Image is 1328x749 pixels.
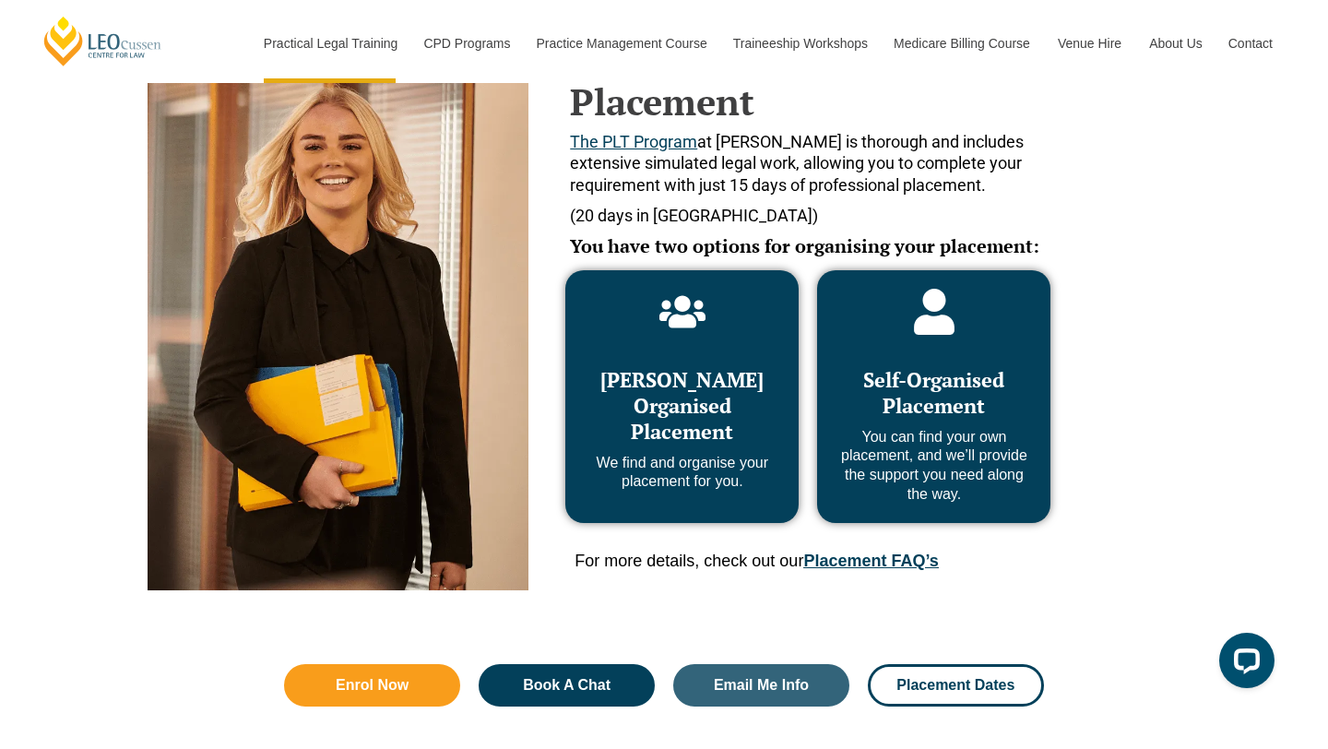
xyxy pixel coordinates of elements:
span: Placement Dates [896,678,1014,693]
a: Medicare Billing Course [880,4,1044,83]
a: Enrol Now [284,664,460,707]
a: Venue Hire [1044,4,1135,83]
a: Placement FAQ’s [803,552,938,570]
span: (20 days in [GEOGRAPHIC_DATA]) [570,206,818,225]
span: [PERSON_NAME] Organised Placement [600,366,764,445]
span: at [PERSON_NAME] is thorough and includes extensive simulated legal work, allowing you to complet... [570,132,1024,195]
span: Book A Chat [523,678,611,693]
span: Email Me Info [714,678,809,693]
p: You can find your own placement, and we’ll provide the support you need along the way. [836,428,1032,505]
a: About Us [1135,4,1215,83]
a: Email Me Info [673,664,849,707]
a: CPD Programs [409,4,522,83]
a: Book A Chat [479,664,655,707]
a: Practice Management Course [523,4,719,83]
a: The PLT Program [570,132,697,151]
a: Practical Legal Training [250,4,410,83]
a: Contact [1215,4,1286,83]
iframe: LiveChat chat widget [1204,625,1282,703]
a: [PERSON_NAME] Centre for Law [41,15,164,67]
span: For more details, check out our [575,552,939,570]
a: Placement Dates [868,664,1044,707]
span: Self-Organised Placement [863,366,1004,419]
span: Enrol Now [336,678,409,693]
p: We find and organise your placement for you. [584,454,780,493]
a: Traineeship Workshops [719,4,880,83]
span: You have two options for organising your placement: [570,233,1039,258]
